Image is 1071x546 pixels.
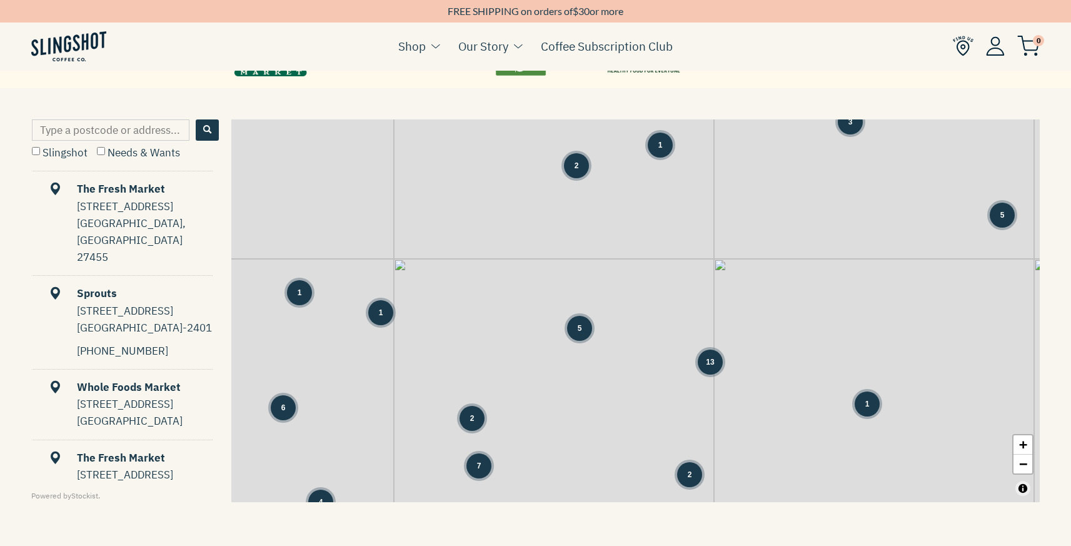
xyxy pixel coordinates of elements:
span: 1 [865,398,870,410]
input: Needs & Wants [97,147,105,155]
span: 4 [319,497,323,508]
span: 7 [477,460,481,472]
a: Zoom out [1013,455,1032,473]
div: Group of 13 locations [698,350,723,375]
a: Shop [398,37,426,56]
div: Group of 1 locations [368,300,393,325]
div: Group of 5 locations [990,203,1015,228]
a: Our Story [458,37,508,56]
a: Coffee Subscription Club [541,37,673,56]
div: [GEOGRAPHIC_DATA] [77,483,213,500]
div: Group of 1 locations [648,133,673,158]
input: Slingshot [32,147,40,155]
div: Group of 6 locations [271,395,296,420]
div: Map [231,119,1040,502]
div: Group of 4 locations [308,490,333,515]
span: 0 [1033,35,1044,46]
div: [STREET_ADDRESS] [77,303,213,320]
div: Group of 3 locations [838,109,863,134]
span: 1 [379,307,383,318]
div: [STREET_ADDRESS] [77,198,213,215]
button: Toggle attribution [1015,481,1030,496]
span: 3 [848,116,853,128]
div: Group of 7 locations [466,453,491,478]
a: Stockist Store Locator software (This link will open in a new tab) [71,491,98,500]
div: Powered by . [31,490,219,502]
span: 6 [281,402,286,413]
div: [GEOGRAPHIC_DATA] [77,413,213,430]
div: Group of 1 locations [287,280,312,305]
span: 2 [688,469,692,480]
div: Whole Foods Market [33,379,213,396]
span: 13 [706,356,714,368]
div: [STREET_ADDRESS] [77,396,213,413]
span: 5 [1000,210,1005,221]
span: $ [573,5,578,17]
span: 5 [578,323,582,334]
span: 2 [470,413,475,424]
div: Group of 1 locations [855,392,880,417]
img: cart [1017,36,1040,56]
div: Group of 2 locations [677,462,702,487]
div: Group of 2 locations [564,153,589,178]
div: Group of 5 locations [567,316,592,341]
div: The Fresh Market [33,450,213,467]
input: Type a postcode or address... [32,119,189,141]
span: 1 [658,139,663,151]
label: Slingshot [32,146,88,159]
button: Search [196,119,219,141]
span: 2 [575,160,579,171]
span: 30 [578,5,590,17]
div: Sprouts [33,285,213,302]
div: [STREET_ADDRESS] [77,467,213,483]
div: [GEOGRAPHIC_DATA], [GEOGRAPHIC_DATA] 27455 [77,215,213,266]
div: The Fresh Market [33,181,213,198]
div: Group of 2 locations [460,406,485,431]
img: Find Us [953,36,973,56]
a: Zoom in [1013,435,1032,455]
span: 1 [298,287,302,298]
a: 0 [1017,38,1040,53]
img: Account [986,36,1005,56]
label: Needs & Wants [97,146,180,159]
a: [PHONE_NUMBER] [77,344,168,358]
div: [GEOGRAPHIC_DATA]-2401 [77,320,213,336]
